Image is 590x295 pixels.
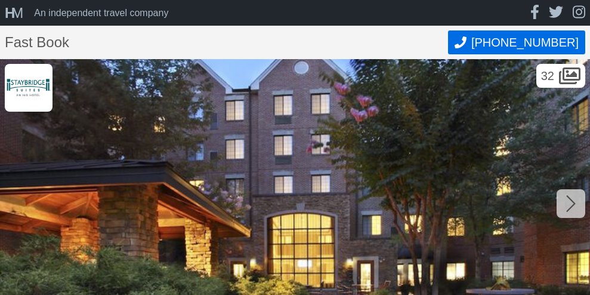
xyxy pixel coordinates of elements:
[34,8,168,18] div: An independent travel company
[5,35,448,50] h1: Fast Book
[448,30,585,54] button: Call
[5,5,11,21] span: H
[5,6,29,20] a: HM
[11,5,20,21] span: M
[471,36,579,50] span: [PHONE_NUMBER]
[536,64,585,88] div: 32
[549,5,563,21] a: twitter
[530,5,539,21] a: facebook
[5,64,52,112] img: Focus Hotels
[573,5,585,21] a: instagram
